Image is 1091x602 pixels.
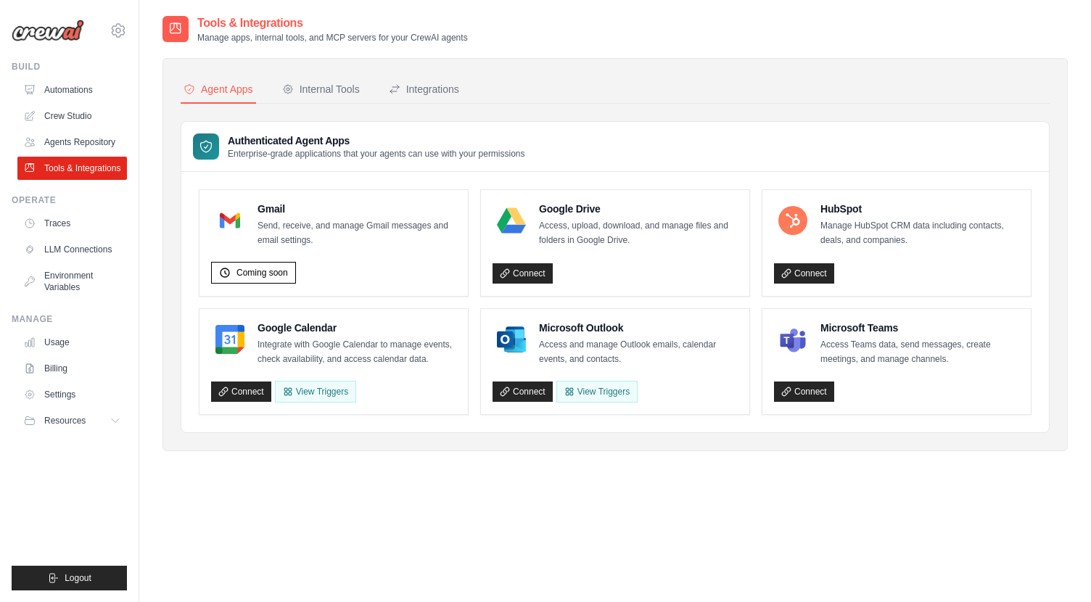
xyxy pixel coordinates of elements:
h4: Microsoft Outlook [539,321,738,335]
h2: Tools & Integrations [197,15,468,32]
p: Access and manage Outlook emails, calendar events, and contacts. [539,338,738,366]
a: Billing [17,357,127,380]
a: Crew Studio [17,104,127,128]
img: HubSpot Logo [778,206,807,235]
p: Manage apps, internal tools, and MCP servers for your CrewAI agents [197,32,468,44]
div: Integrations [389,82,459,96]
span: Logout [65,572,91,584]
div: Build [12,61,127,73]
: View Triggers [556,381,638,403]
a: Connect [493,263,553,284]
a: Connect [211,382,271,402]
div: Internal Tools [282,82,360,96]
button: Integrations [386,76,462,104]
p: Access Teams data, send messages, create meetings, and manage channels. [820,338,1019,366]
button: Agent Apps [181,76,256,104]
img: Microsoft Teams Logo [778,325,807,354]
p: Access, upload, download, and manage files and folders in Google Drive. [539,219,738,247]
img: Logo [12,20,84,41]
a: Traces [17,212,127,235]
a: Usage [17,331,127,354]
a: Agents Repository [17,131,127,154]
a: Environment Variables [17,264,127,299]
div: Operate [12,194,127,206]
h4: Gmail [258,202,456,216]
h4: Microsoft Teams [820,321,1019,335]
div: Manage [12,313,127,325]
a: Connect [774,263,834,284]
img: Google Drive Logo [497,206,526,235]
p: Integrate with Google Calendar to manage events, check availability, and access calendar data. [258,338,456,366]
button: View Triggers [275,381,356,403]
img: Gmail Logo [215,206,244,235]
p: Manage HubSpot CRM data including contacts, deals, and companies. [820,219,1019,247]
a: Connect [774,382,834,402]
h4: Google Drive [539,202,738,216]
a: Automations [17,78,127,102]
button: Logout [12,566,127,590]
img: Microsoft Outlook Logo [497,325,526,354]
h4: HubSpot [820,202,1019,216]
p: Send, receive, and manage Gmail messages and email settings. [258,219,456,247]
button: Resources [17,409,127,432]
h4: Google Calendar [258,321,456,335]
span: Coming soon [236,267,288,279]
a: LLM Connections [17,238,127,261]
span: Resources [44,415,86,426]
h3: Authenticated Agent Apps [228,133,525,148]
img: Google Calendar Logo [215,325,244,354]
button: Internal Tools [279,76,363,104]
a: Connect [493,382,553,402]
div: Agent Apps [184,82,253,96]
p: Enterprise-grade applications that your agents can use with your permissions [228,148,525,160]
a: Settings [17,383,127,406]
a: Tools & Integrations [17,157,127,180]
